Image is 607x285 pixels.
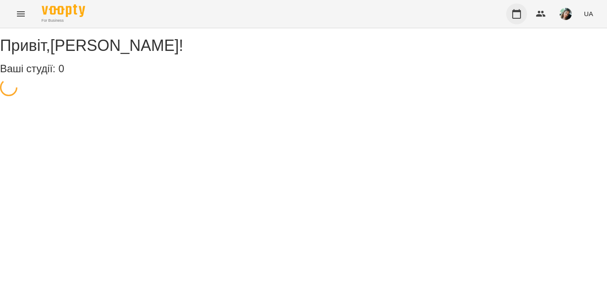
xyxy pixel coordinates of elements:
[42,18,85,23] span: For Business
[42,4,85,17] img: Voopty Logo
[584,9,593,18] span: UA
[58,63,64,74] span: 0
[560,8,572,20] img: 6404d22b0651f936bd5720d408d3365d.jpg
[580,6,597,22] button: UA
[10,3,31,24] button: Menu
